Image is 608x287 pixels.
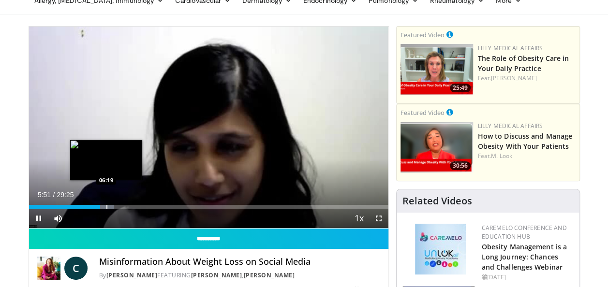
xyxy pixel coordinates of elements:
a: [PERSON_NAME] [491,74,537,82]
button: Pause [29,209,48,228]
a: [PERSON_NAME] [244,271,295,279]
video-js: Video Player [29,27,388,229]
button: Mute [48,209,68,228]
button: Fullscreen [369,209,388,228]
a: C [64,257,88,280]
a: M. Look [491,152,512,160]
h4: Related Videos [402,195,472,207]
img: c98a6a29-1ea0-4bd5-8cf5-4d1e188984a7.png.150x105_q85_crop-smart_upscale.png [400,122,473,172]
a: Lilly Medical Affairs [478,44,543,52]
span: 30:56 [450,161,471,170]
small: Featured Video [400,108,445,117]
div: By FEATURING , [99,271,381,280]
div: Feat. [478,152,576,160]
a: [PERSON_NAME] [191,271,242,279]
a: [PERSON_NAME] [106,271,158,279]
img: e1208b6b-349f-4914-9dd7-f97803bdbf1d.png.150x105_q85_crop-smart_upscale.png [400,44,473,95]
a: 25:49 [400,44,473,95]
div: [DATE] [482,273,572,282]
a: The Role of Obesity Care in Your Daily Practice [478,54,569,73]
a: How to Discuss and Manage Obesity With Your Patients [478,131,573,151]
small: Featured Video [400,30,445,39]
a: CaReMeLO Conference and Education Hub [482,224,567,241]
span: / [53,191,55,199]
div: Feat. [478,74,576,83]
span: 25:49 [450,84,471,92]
h4: Misinformation About Weight Loss on Social Media [99,257,381,267]
span: 29:25 [57,191,74,199]
img: Dr. Carolynn Francavilla [37,257,60,280]
a: 30:56 [400,122,473,172]
a: Obesity Management is a Long Journey: Chances and Challenges Webinar [482,242,567,272]
a: Lilly Medical Affairs [478,122,543,130]
span: 5:51 [38,191,51,199]
button: Playback Rate [350,209,369,228]
div: Progress Bar [29,205,388,209]
img: image.jpeg [70,140,142,180]
img: 45df64a9-a6de-482c-8a90-ada250f7980c.png.150x105_q85_autocrop_double_scale_upscale_version-0.2.jpg [415,224,466,274]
